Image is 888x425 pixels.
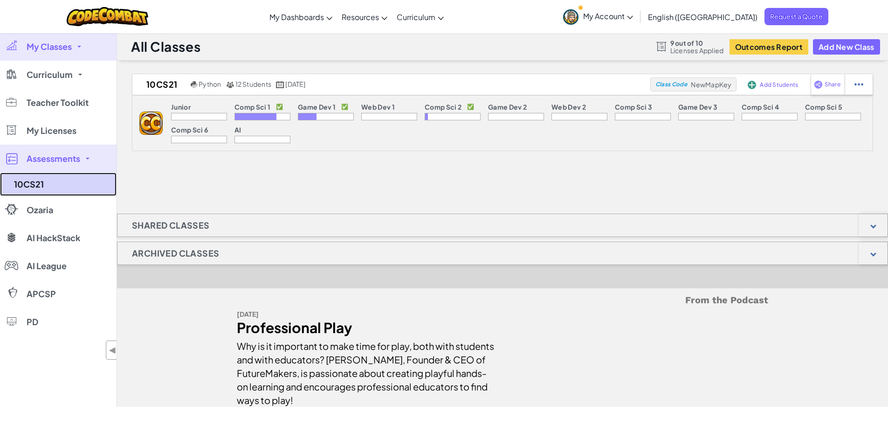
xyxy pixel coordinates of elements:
[27,42,72,51] span: My Classes
[109,343,117,357] span: ◀
[27,70,73,79] span: Curriculum
[235,80,272,88] span: 12 Students
[27,234,80,242] span: AI HackStack
[825,82,840,87] span: Share
[583,11,633,21] span: My Account
[392,4,448,29] a: Curriculum
[27,262,67,270] span: AI League
[237,321,496,334] div: Professional Play
[397,12,435,22] span: Curriculum
[298,103,336,111] p: Game Dev 1
[27,154,80,163] span: Assessments
[488,103,527,111] p: Game Dev 2
[237,293,768,307] h5: From the Podcast
[425,103,461,111] p: Comp Sci 2
[117,214,224,237] h1: Shared Classes
[854,80,863,89] img: IconStudentEllipsis.svg
[131,38,200,56] h1: All Classes
[269,12,324,22] span: My Dashboards
[276,81,284,88] img: calendar.svg
[237,307,496,321] div: [DATE]
[117,242,234,265] h1: Archived Classes
[342,12,379,22] span: Resources
[558,2,638,31] a: My Account
[730,39,808,55] button: Outcomes Report
[361,103,395,111] p: Web Dev 1
[285,80,305,88] span: [DATE]
[67,7,148,26] img: CodeCombat logo
[132,77,650,91] a: 10CS21 Python 12 Students [DATE]
[234,126,241,133] p: AI
[27,126,76,135] span: My Licenses
[27,206,53,214] span: Ozaria
[199,80,221,88] span: Python
[551,103,586,111] p: Web Dev 2
[691,80,731,89] span: NewMapKey
[655,82,687,87] span: Class Code
[265,4,337,29] a: My Dashboards
[341,103,348,111] p: ✅
[139,111,163,135] img: logo
[760,82,798,88] span: Add Students
[171,126,208,133] p: Comp Sci 6
[27,98,89,107] span: Teacher Toolkit
[648,12,757,22] span: English ([GEOGRAPHIC_DATA])
[234,103,270,111] p: Comp Sci 1
[467,103,474,111] p: ✅
[764,8,828,25] a: Request a Quote
[813,39,880,55] button: Add New Class
[814,80,823,89] img: IconShare_Purple.svg
[132,77,188,91] h2: 10CS21
[748,81,756,89] img: IconAddStudents.svg
[171,103,191,111] p: Junior
[742,103,779,111] p: Comp Sci 4
[643,4,762,29] a: English ([GEOGRAPHIC_DATA])
[670,47,724,54] span: Licenses Applied
[670,39,724,47] span: 9 out of 10
[191,81,198,88] img: python.png
[276,103,283,111] p: ✅
[678,103,717,111] p: Game Dev 3
[805,103,842,111] p: Comp Sci 5
[226,81,234,88] img: MultipleUsers.png
[337,4,392,29] a: Resources
[237,334,496,407] div: Why is it important to make time for play, both with students and with educators? [PERSON_NAME], ...
[615,103,652,111] p: Comp Sci 3
[563,9,578,25] img: avatar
